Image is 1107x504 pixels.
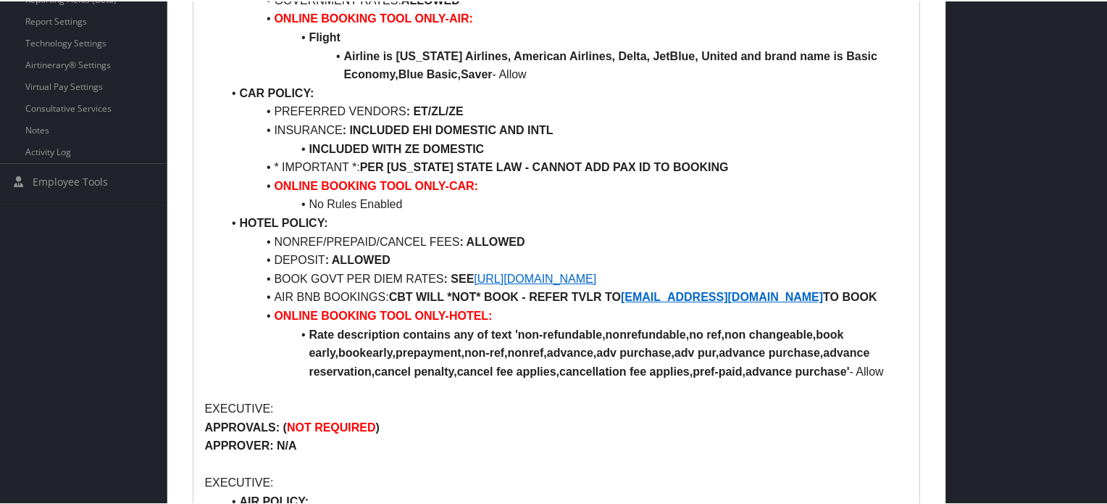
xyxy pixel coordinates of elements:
[204,420,280,432] strong: APPROVALS:
[222,46,908,83] li: - Allow
[621,289,823,302] a: [EMAIL_ADDRESS][DOMAIN_NAME]
[287,420,376,432] strong: NOT REQUIRED
[222,324,908,380] li: - Allow
[283,420,287,432] strong: (
[309,30,341,42] strong: Flight
[222,286,908,305] li: AIR BNB BOOKINGS:
[239,215,327,228] strong: HOTEL POLICY:
[343,49,880,80] strong: Airline is [US_STATE] Airlines, American Airlines, Delta, JetBlue, United and brand name is Basic...
[274,178,478,191] strong: ONLINE BOOKING TOOL ONLY-CAR:
[376,420,380,432] strong: )
[413,104,463,116] strong: ET/ZL/ZE
[325,252,390,265] strong: : ALLOWED
[222,157,908,175] li: * IMPORTANT *:
[309,141,484,154] strong: INCLUDED WITH ZE DOMESTIC
[222,249,908,268] li: DEPOSIT
[823,289,877,302] strong: TO BOOK
[459,234,525,247] strong: : ALLOWED
[343,123,346,135] strong: :
[406,104,410,116] strong: :
[474,271,596,284] a: [URL][DOMAIN_NAME]
[222,194,908,212] li: No Rules Enabled
[349,123,553,135] strong: INCLUDED EHI DOMESTIC AND INTL
[239,86,314,98] strong: CAR POLICY:
[274,11,472,23] strong: ONLINE BOOKING TOOL ONLY-AIR:
[274,308,492,321] strong: ONLINE BOOKING TOOL ONLY-HOTEL:
[204,438,296,450] strong: APPROVER: N/A
[222,231,908,250] li: NONREF/PREPAID/CANCEL FEES
[222,268,908,287] li: BOOK GOVT PER DIEM RATES
[309,327,872,376] strong: Rate description contains any of text 'non-refundable,nonrefundable,no ref,non changeable,book ea...
[204,472,908,491] p: EXECUTIVE:
[360,160,729,172] strong: PER [US_STATE] STATE LAW - CANNOT ADD PAX ID TO BOOKING
[389,289,621,302] strong: CBT WILL *NOT* BOOK - REFER TVLR TO
[444,271,475,284] strong: : SEE
[222,120,908,139] li: INSURANCE
[204,398,908,417] p: EXECUTIVE:
[222,101,908,120] li: PREFERRED VENDORS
